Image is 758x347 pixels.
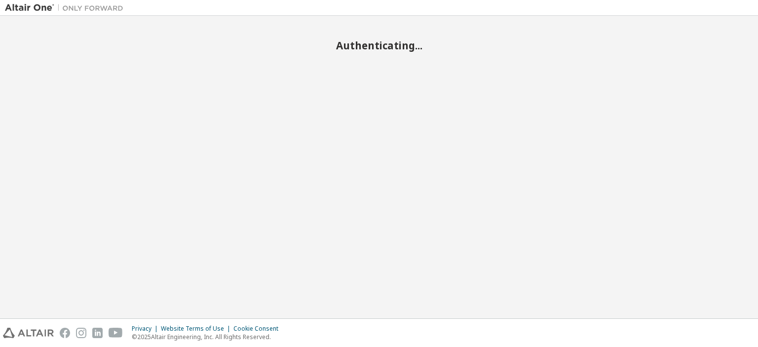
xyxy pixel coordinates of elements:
[76,328,86,338] img: instagram.svg
[132,325,161,333] div: Privacy
[161,325,233,333] div: Website Terms of Use
[233,325,284,333] div: Cookie Consent
[109,328,123,338] img: youtube.svg
[5,3,128,13] img: Altair One
[3,328,54,338] img: altair_logo.svg
[132,333,284,341] p: © 2025 Altair Engineering, Inc. All Rights Reserved.
[92,328,103,338] img: linkedin.svg
[5,39,753,52] h2: Authenticating...
[60,328,70,338] img: facebook.svg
